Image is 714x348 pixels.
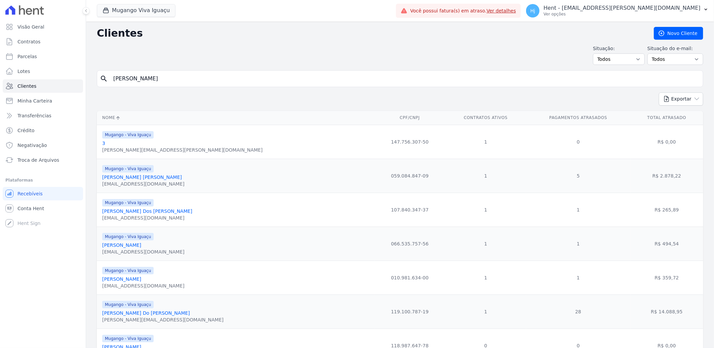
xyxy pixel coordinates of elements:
td: 1 [445,295,526,328]
span: Mugango - Viva Iguaçu [102,131,154,139]
a: Visão Geral [3,20,83,34]
td: R$ 2.878,22 [630,159,703,193]
span: Mugango - Viva Iguaçu [102,267,154,274]
div: [EMAIL_ADDRESS][DOMAIN_NAME] [102,181,185,187]
td: 0 [526,125,630,159]
td: 1 [445,125,526,159]
a: Contratos [3,35,83,48]
a: Novo Cliente [654,27,703,40]
p: Hent - [EMAIL_ADDRESS][PERSON_NAME][DOMAIN_NAME] [544,5,701,11]
a: Clientes [3,79,83,93]
span: Hj [530,8,535,13]
span: Troca de Arquivos [17,157,59,163]
td: 1 [445,193,526,227]
button: Mugango Viva Iguaçu [97,4,175,17]
a: 3 [102,141,105,146]
label: Situação do e-mail: [647,45,703,52]
div: Plataformas [5,176,80,184]
span: Parcelas [17,53,37,60]
span: Negativação [17,142,47,149]
a: Recebíveis [3,187,83,200]
td: 1 [526,193,630,227]
td: R$ 265,89 [630,193,703,227]
a: Troca de Arquivos [3,153,83,167]
a: [PERSON_NAME] [PERSON_NAME] [102,175,182,180]
a: [PERSON_NAME] Do [PERSON_NAME] [102,310,190,316]
a: [PERSON_NAME] [102,276,141,282]
span: Mugango - Viva Iguaçu [102,233,154,240]
th: Contratos Ativos [445,111,526,125]
button: Exportar [659,92,703,106]
span: Conta Hent [17,205,44,212]
span: Transferências [17,112,51,119]
div: [PERSON_NAME][EMAIL_ADDRESS][PERSON_NAME][DOMAIN_NAME] [102,147,263,153]
span: Contratos [17,38,40,45]
span: Minha Carteira [17,98,52,104]
td: 010.981.634-00 [374,261,445,295]
span: Mugango - Viva Iguaçu [102,165,154,172]
td: R$ 14.088,95 [630,295,703,328]
span: Lotes [17,68,30,75]
a: Parcelas [3,50,83,63]
th: Nome [97,111,374,125]
td: 5 [526,159,630,193]
td: 059.084.847-09 [374,159,445,193]
td: R$ 359,72 [630,261,703,295]
a: Crédito [3,124,83,137]
td: 107.840.347-37 [374,193,445,227]
span: Crédito [17,127,35,134]
label: Situação: [593,45,645,52]
td: 1 [445,227,526,261]
p: Ver opções [544,11,701,17]
span: Clientes [17,83,36,89]
a: [PERSON_NAME] [102,242,141,248]
th: Pagamentos Atrasados [526,111,630,125]
span: Visão Geral [17,24,44,30]
a: Ver detalhes [487,8,516,13]
a: [PERSON_NAME] Dos [PERSON_NAME] [102,208,192,214]
div: [EMAIL_ADDRESS][DOMAIN_NAME] [102,215,192,221]
td: 119.100.787-19 [374,295,445,328]
a: Lotes [3,65,83,78]
i: search [100,75,108,83]
a: Transferências [3,109,83,122]
button: Hj Hent - [EMAIL_ADDRESS][PERSON_NAME][DOMAIN_NAME] Ver opções [521,1,714,20]
td: 1 [526,227,630,261]
td: R$ 494,54 [630,227,703,261]
span: Mugango - Viva Iguaçu [102,199,154,206]
td: R$ 0,00 [630,125,703,159]
a: Negativação [3,139,83,152]
td: 1 [526,261,630,295]
td: 1 [445,159,526,193]
div: [PERSON_NAME][EMAIL_ADDRESS][DOMAIN_NAME] [102,316,224,323]
a: Minha Carteira [3,94,83,108]
td: 147.756.307-50 [374,125,445,159]
span: Mugango - Viva Iguaçu [102,335,154,342]
a: Conta Hent [3,202,83,215]
input: Buscar por nome, CPF ou e-mail [109,72,700,85]
div: [EMAIL_ADDRESS][DOMAIN_NAME] [102,282,185,289]
h2: Clientes [97,27,643,39]
div: [EMAIL_ADDRESS][DOMAIN_NAME] [102,248,185,255]
td: 066.535.757-56 [374,227,445,261]
th: CPF/CNPJ [374,111,445,125]
td: 1 [445,261,526,295]
td: 28 [526,295,630,328]
span: Recebíveis [17,190,43,197]
span: Você possui fatura(s) em atraso. [410,7,516,14]
span: Mugango - Viva Iguaçu [102,301,154,308]
th: Total Atrasado [630,111,703,125]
